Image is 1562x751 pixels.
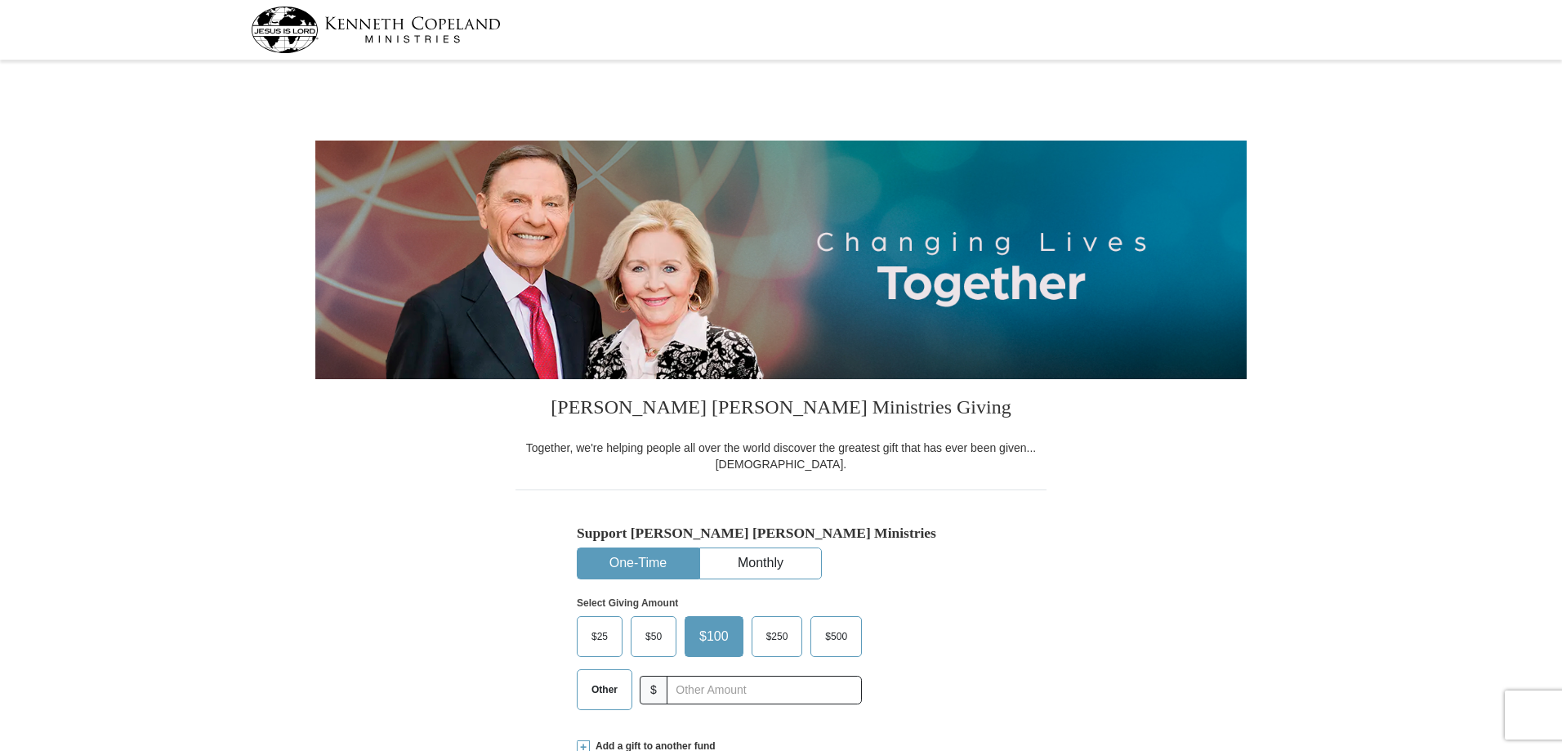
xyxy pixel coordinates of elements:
img: kcm-header-logo.svg [251,7,501,53]
div: Together, we're helping people all over the world discover the greatest gift that has ever been g... [515,440,1047,472]
span: $ [640,676,667,704]
span: $25 [583,624,616,649]
h5: Support [PERSON_NAME] [PERSON_NAME] Ministries [577,525,985,542]
button: One-Time [578,548,698,579]
span: $250 [758,624,797,649]
button: Monthly [700,548,821,579]
span: $100 [691,624,737,649]
strong: Select Giving Amount [577,597,678,609]
span: $500 [817,624,855,649]
span: $50 [637,624,670,649]
input: Other Amount [667,676,862,704]
span: Other [583,677,626,702]
h3: [PERSON_NAME] [PERSON_NAME] Ministries Giving [515,379,1047,440]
